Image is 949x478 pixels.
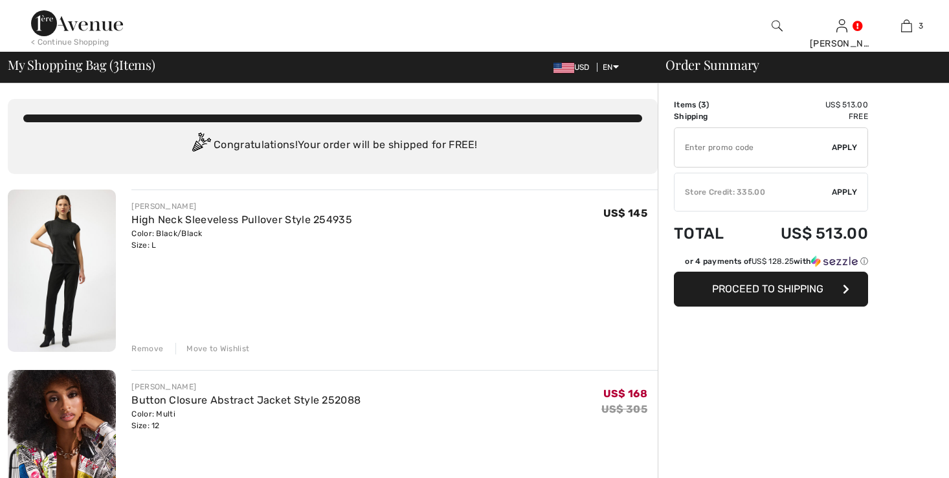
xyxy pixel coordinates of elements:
[553,63,574,73] img: US Dollar
[188,133,214,158] img: Congratulation2.svg
[712,283,823,295] span: Proceed to Shipping
[175,343,249,354] div: Move to Wishlist
[744,111,868,122] td: Free
[832,186,858,198] span: Apply
[674,272,868,307] button: Proceed to Shipping
[31,36,109,48] div: < Continue Shopping
[744,99,868,111] td: US$ 513.00
[744,212,868,255] td: US$ 513.00
[131,228,352,251] div: Color: Black/Black Size: L
[674,99,744,111] td: Items ( )
[8,190,116,352] img: High Neck Sleeveless Pullover Style 254935
[131,394,361,406] a: Button Closure Abstract Jacket Style 252088
[811,255,858,267] img: Sezzle
[675,186,832,198] div: Store Credit: 335.00
[810,37,873,50] div: [PERSON_NAME]
[836,18,847,34] img: My Info
[919,20,923,32] span: 3
[23,133,642,158] div: Congratulations! Your order will be shipped for FREE!
[685,255,868,267] div: or 4 payments of with
[113,55,119,72] span: 3
[131,343,163,354] div: Remove
[553,63,595,72] span: USD
[752,257,794,266] span: US$ 128.25
[131,213,352,226] a: High Neck Sleeveless Pullover Style 254935
[675,128,832,167] input: Promo code
[772,18,783,34] img: search the website
[131,408,361,431] div: Color: Multi Size: 12
[674,212,744,255] td: Total
[603,63,619,72] span: EN
[836,19,847,32] a: Sign In
[601,403,647,415] s: US$ 305
[674,111,744,122] td: Shipping
[8,58,155,71] span: My Shopping Bag ( Items)
[603,207,647,219] span: US$ 145
[131,381,361,393] div: [PERSON_NAME]
[901,18,912,34] img: My Bag
[650,58,941,71] div: Order Summary
[701,100,706,109] span: 3
[875,18,938,34] a: 3
[603,387,647,400] span: US$ 168
[674,255,868,272] div: or 4 payments ofUS$ 128.25withSezzle Click to learn more about Sezzle
[131,201,352,212] div: [PERSON_NAME]
[31,10,123,36] img: 1ère Avenue
[832,142,858,153] span: Apply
